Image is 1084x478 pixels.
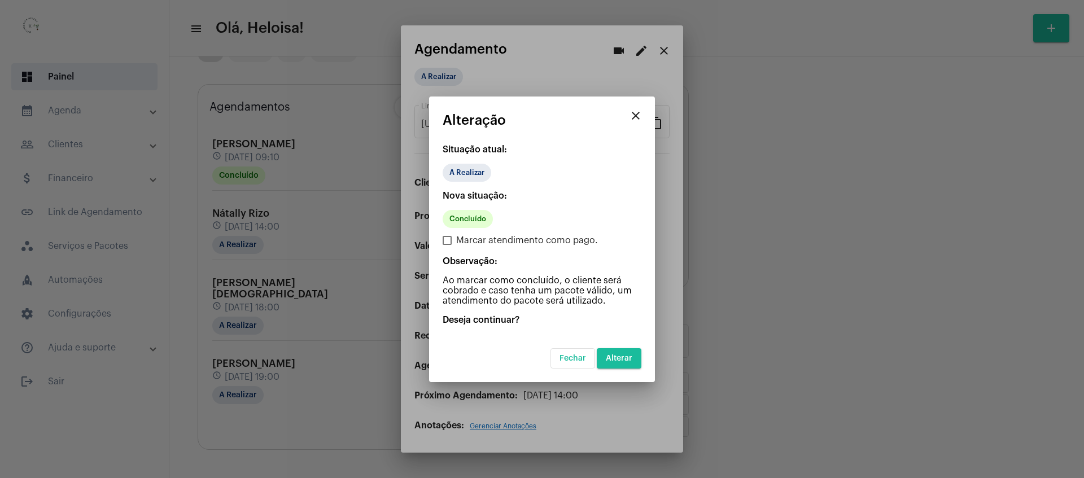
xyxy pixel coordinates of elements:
[597,348,641,369] button: Alterar
[456,234,598,247] span: Marcar atendimento como pago.
[443,191,641,201] p: Nova situação:
[443,275,641,306] p: Ao marcar como concluído, o cliente será cobrado e caso tenha um pacote válido, um atendimento do...
[443,256,641,266] p: Observação:
[443,164,491,182] mat-chip: A Realizar
[560,354,586,362] span: Fechar
[606,354,632,362] span: Alterar
[443,315,641,325] p: Deseja continuar?
[550,348,595,369] button: Fechar
[443,144,641,155] p: Situação atual:
[443,210,493,228] mat-chip: Concluído
[629,109,642,122] mat-icon: close
[443,113,506,128] span: Alteração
